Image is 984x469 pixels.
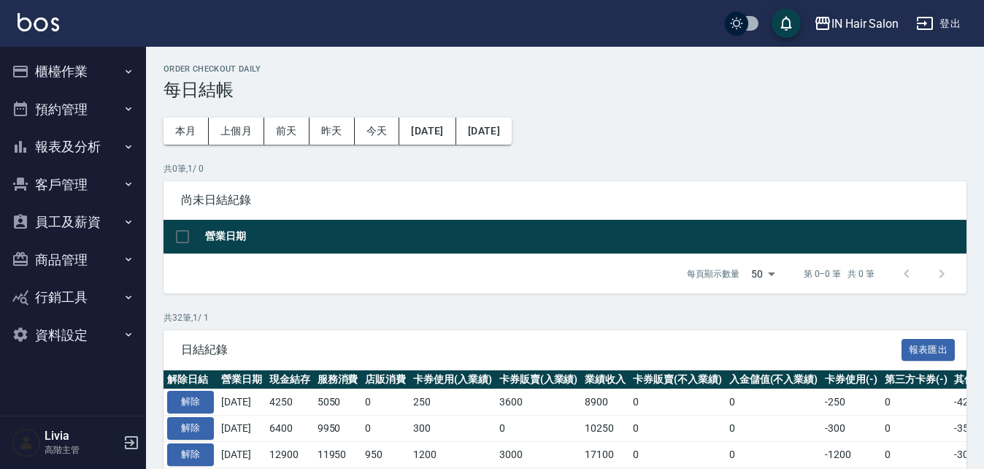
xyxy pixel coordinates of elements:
button: 預約管理 [6,91,140,129]
td: 0 [361,416,410,442]
th: 入金儲值(不入業績) [726,370,822,389]
p: 第 0–0 筆 共 0 筆 [804,267,875,281]
h2: Order checkout daily [164,64,966,74]
td: [DATE] [218,416,266,442]
button: 員工及薪資 [6,203,140,241]
td: 3600 [496,389,582,416]
p: 共 0 筆, 1 / 0 [164,162,966,175]
button: 客戶管理 [6,166,140,204]
button: 資料設定 [6,316,140,354]
button: 行銷工具 [6,278,140,316]
th: 第三方卡券(-) [881,370,951,389]
th: 解除日結 [164,370,218,389]
th: 現金結存 [266,370,314,389]
div: 50 [745,254,780,294]
button: 報表及分析 [6,128,140,166]
button: 商品管理 [6,241,140,279]
a: 報表匯出 [902,342,956,356]
img: Logo [18,13,59,31]
td: -250 [821,389,881,416]
button: 前天 [264,118,310,145]
td: 0 [726,389,822,416]
p: 高階主管 [45,443,119,457]
td: 8900 [581,389,629,416]
h5: Livia [45,429,119,443]
td: 4250 [266,389,314,416]
td: 0 [881,441,951,468]
td: 0 [361,389,410,416]
button: save [772,9,801,38]
button: 昨天 [310,118,355,145]
button: 櫃檯作業 [6,53,140,91]
button: 本月 [164,118,209,145]
span: 日結紀錄 [181,343,902,357]
th: 業績收入 [581,370,629,389]
p: 每頁顯示數量 [687,267,739,281]
th: 營業日期 [201,220,966,254]
th: 卡券販賣(不入業績) [629,370,726,389]
button: 解除 [167,417,214,440]
td: 250 [410,389,496,416]
th: 卡券使用(入業績) [410,370,496,389]
td: 0 [629,441,726,468]
td: -300 [821,416,881,442]
p: 共 32 筆, 1 / 1 [164,311,966,324]
td: -1200 [821,441,881,468]
td: 9950 [314,416,362,442]
th: 店販消費 [361,370,410,389]
td: 0 [881,416,951,442]
td: 10250 [581,416,629,442]
td: 12900 [266,441,314,468]
td: [DATE] [218,441,266,468]
div: IN Hair Salon [831,15,899,33]
td: 950 [361,441,410,468]
button: [DATE] [399,118,456,145]
td: 0 [496,416,582,442]
td: 3000 [496,441,582,468]
td: 0 [726,441,822,468]
th: 卡券使用(-) [821,370,881,389]
td: 0 [881,389,951,416]
h3: 每日結帳 [164,80,966,100]
td: 0 [629,389,726,416]
button: 登出 [910,10,966,37]
td: 0 [629,416,726,442]
th: 營業日期 [218,370,266,389]
td: 0 [726,416,822,442]
span: 尚未日結紀錄 [181,193,949,207]
td: 6400 [266,416,314,442]
button: IN Hair Salon [808,9,904,39]
button: 解除 [167,391,214,413]
td: 11950 [314,441,362,468]
button: 上個月 [209,118,264,145]
th: 卡券販賣(入業績) [496,370,582,389]
button: [DATE] [456,118,512,145]
td: 300 [410,416,496,442]
td: 17100 [581,441,629,468]
td: 5050 [314,389,362,416]
td: [DATE] [218,389,266,416]
th: 服務消費 [314,370,362,389]
td: 1200 [410,441,496,468]
button: 今天 [355,118,400,145]
button: 報表匯出 [902,339,956,362]
button: 解除 [167,443,214,466]
img: Person [12,428,41,457]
